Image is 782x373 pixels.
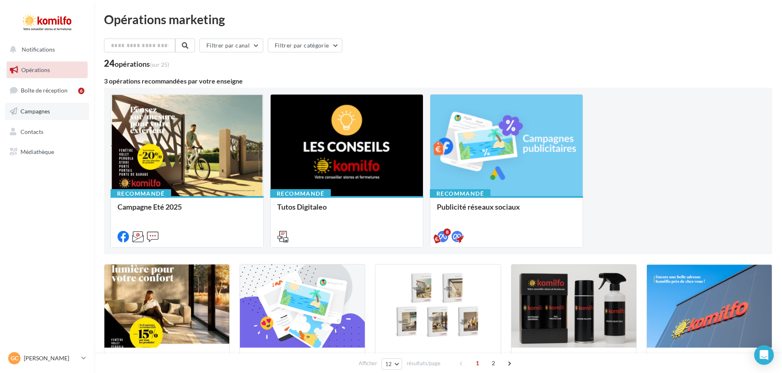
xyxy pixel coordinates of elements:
[5,123,89,140] a: Contacts
[20,148,54,155] span: Médiathèque
[78,88,84,94] div: 6
[754,345,774,365] div: Open Intercom Messenger
[11,354,18,362] span: GC
[7,350,88,366] a: GC [PERSON_NAME]
[115,60,169,68] div: opérations
[21,66,50,73] span: Opérations
[385,361,392,367] span: 12
[104,13,772,25] div: Opérations marketing
[118,203,257,219] div: Campagne Eté 2025
[471,357,484,370] span: 1
[5,41,86,58] button: Notifications
[277,203,416,219] div: Tutos Digitaleo
[111,189,171,198] div: Recommandé
[104,78,772,84] div: 3 opérations recommandées par votre enseigne
[5,61,89,79] a: Opérations
[382,358,402,370] button: 12
[407,359,441,367] span: résultats/page
[5,103,89,120] a: Campagnes
[22,46,55,53] span: Notifications
[443,228,451,236] div: 8
[5,143,89,161] a: Médiathèque
[5,81,89,99] a: Boîte de réception6
[24,354,78,362] p: [PERSON_NAME]
[430,189,490,198] div: Recommandé
[150,61,169,68] span: (sur 25)
[20,128,43,135] span: Contacts
[359,359,377,367] span: Afficher
[20,108,50,115] span: Campagnes
[270,189,331,198] div: Recommandé
[437,203,576,219] div: Publicité réseaux sociaux
[104,59,169,68] div: 24
[268,38,342,52] button: Filtrer par catégorie
[487,357,500,370] span: 2
[199,38,263,52] button: Filtrer par canal
[21,87,68,94] span: Boîte de réception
